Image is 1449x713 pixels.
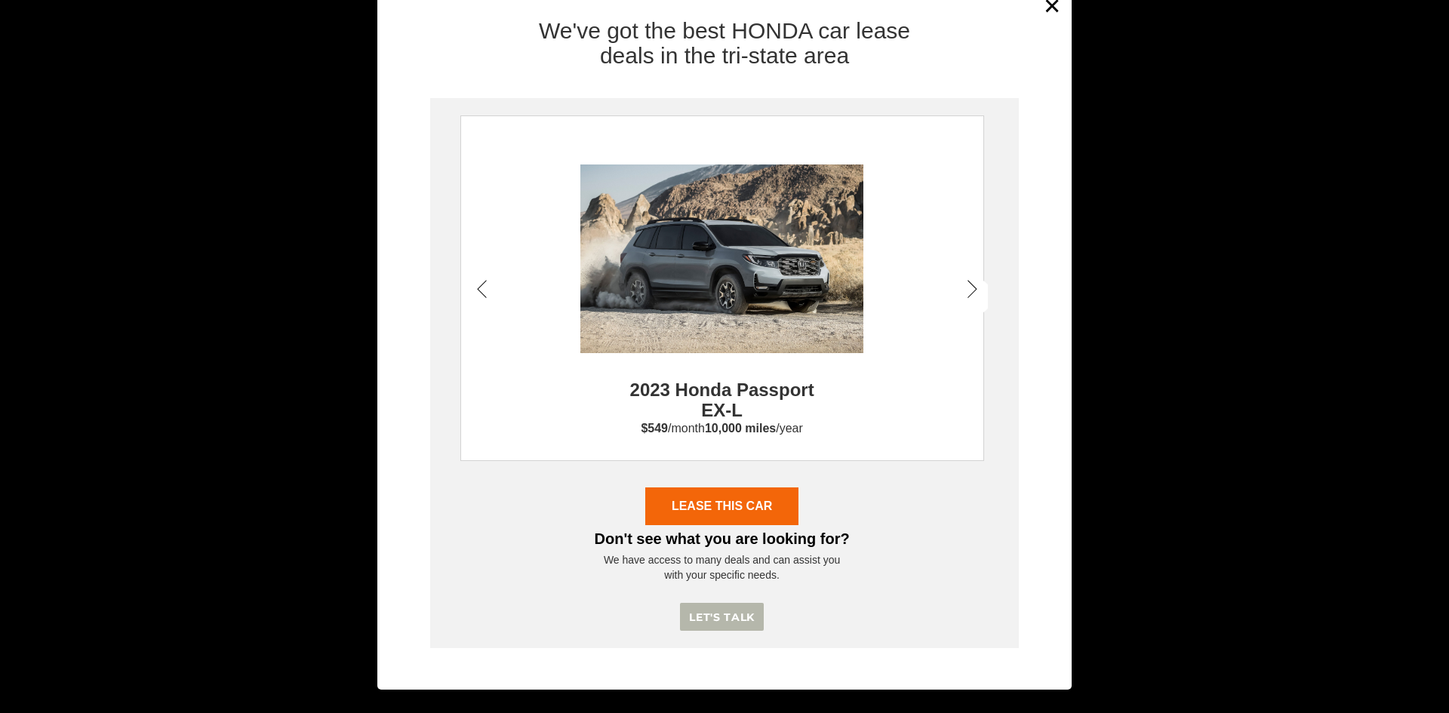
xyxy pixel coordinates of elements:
p: We have access to many deals and can assist you with your specific needs. [460,552,984,582]
h2: We've got the best HONDA car lease deals in the tri-state area [389,18,1060,68]
img: honda passport ex-l, honda passport trailsport mmp scaled [543,164,901,353]
h2: 2023 Honda Passport EX-L [616,353,829,420]
a: Lease THIS CAR [645,487,798,525]
p: /month /year [461,420,983,438]
strong: $549 [641,422,668,435]
button: LET'S TALK [680,603,764,631]
a: 2023 Honda Passport EX-L$549/month10,000 miles/year [461,252,983,438]
h3: Don't see what you are looking for? [460,525,984,552]
strong: 10,000 miles [705,422,776,435]
a: LET'S TALK [680,611,764,623]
